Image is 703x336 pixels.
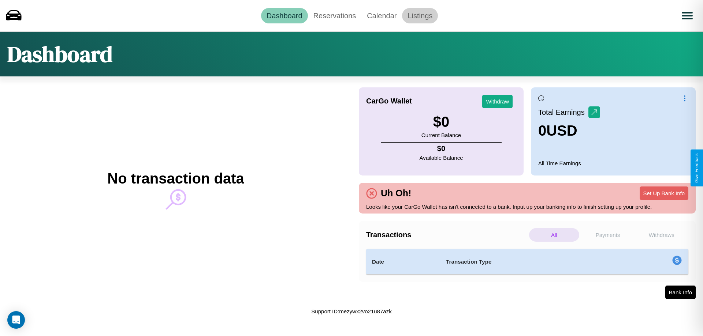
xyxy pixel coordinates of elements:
p: Available Balance [420,153,463,163]
h3: $ 0 [421,114,461,130]
button: Set Up Bank Info [640,186,688,200]
h4: CarGo Wallet [366,97,412,105]
button: Withdraw [482,95,513,108]
div: Open Intercom Messenger [7,311,25,329]
button: Bank Info [665,286,696,299]
h4: Date [372,257,434,266]
p: Payments [583,228,633,242]
h4: Uh Oh! [377,188,415,199]
h4: Transactions [366,231,527,239]
p: Current Balance [421,130,461,140]
p: All [529,228,579,242]
h3: 0 USD [538,122,600,139]
a: Reservations [308,8,362,23]
a: Calendar [361,8,402,23]
p: Support ID: mezywx2vo21u87azk [311,306,391,316]
h2: No transaction data [107,170,244,187]
p: Total Earnings [538,106,588,119]
button: Open menu [677,5,698,26]
h4: $ 0 [420,144,463,153]
a: Listings [402,8,438,23]
table: simple table [366,249,688,275]
div: Give Feedback [694,153,699,183]
h4: Transaction Type [446,257,612,266]
p: Withdraws [636,228,687,242]
h1: Dashboard [7,39,112,69]
p: All Time Earnings [538,158,688,168]
a: Dashboard [261,8,308,23]
p: Looks like your CarGo Wallet has isn't connected to a bank. Input up your banking info to finish ... [366,202,688,212]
